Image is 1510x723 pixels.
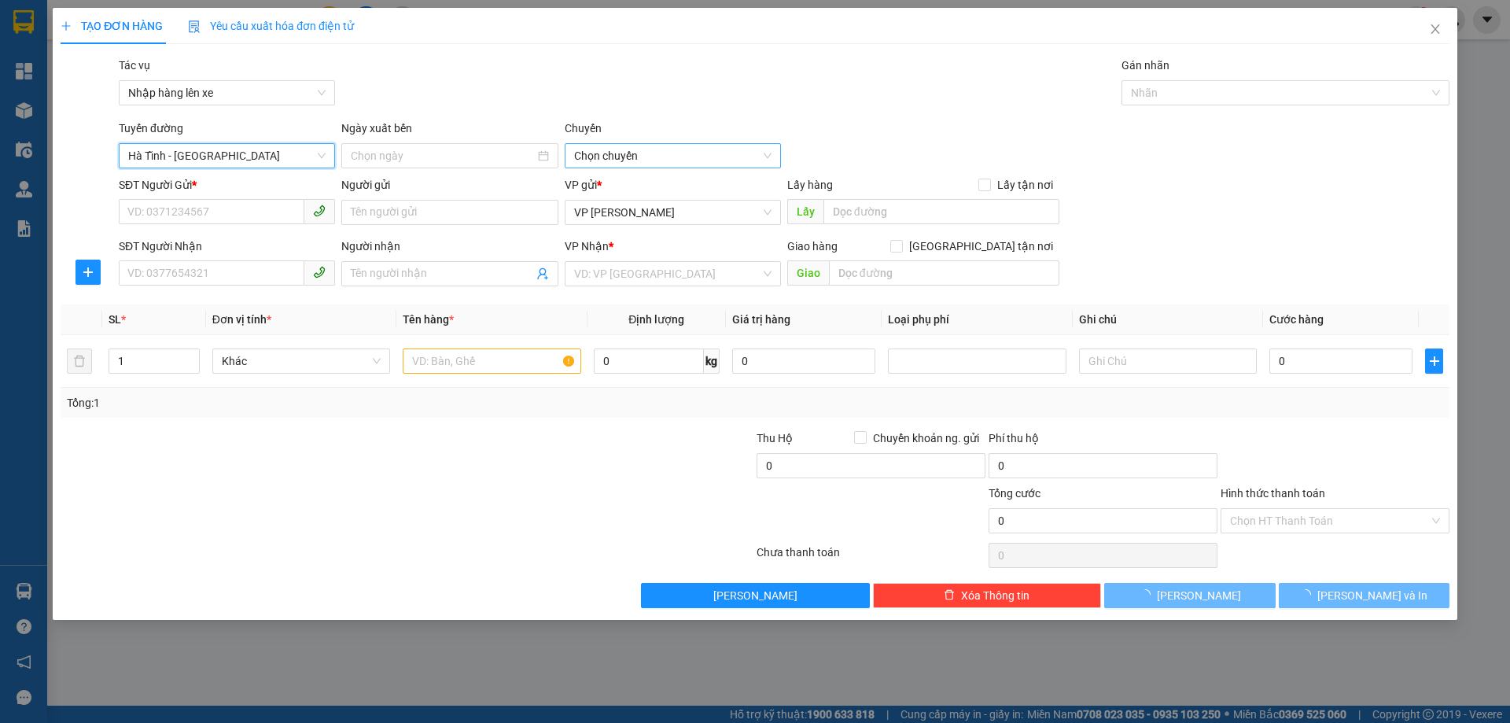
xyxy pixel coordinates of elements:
span: phone [313,266,326,279]
label: Tác vụ [119,59,150,72]
div: Ngày xuất bến [341,120,558,143]
span: Đơn vị tính [212,313,271,326]
span: Chọn chuyến [574,144,772,168]
input: VD: Bàn, Ghế [403,349,580,374]
th: Ghi chú [1073,304,1263,335]
th: Loại phụ phí [882,304,1072,335]
div: Người gửi [341,176,558,194]
span: Xóa Thông tin [961,587,1029,604]
span: Nhập hàng lên xe [128,81,326,105]
div: SĐT Người Gửi [119,176,335,194]
input: Dọc đường [829,260,1059,286]
span: Yêu cầu xuất hóa đơn điện tử [188,20,354,32]
span: Thu Hộ [757,432,793,444]
input: Chọn ngày [351,147,534,164]
div: SĐT Người Nhận [119,238,335,255]
span: plus [76,266,100,279]
span: Khác [222,349,381,373]
span: Lấy [787,199,823,224]
span: Lấy tận nơi [991,176,1059,194]
span: SL [109,313,121,326]
span: Định lượng [628,313,684,326]
span: Giao [787,260,829,286]
button: [PERSON_NAME] và In [1279,583,1449,608]
span: Chuyển khoản ng. gửi [867,430,985,447]
button: deleteXóa Thông tin [873,583,1102,608]
button: [PERSON_NAME] [641,583,870,608]
div: Chuyến [565,120,781,143]
img: icon [188,20,201,33]
button: plus [1425,349,1442,374]
span: loading [1140,589,1157,600]
span: close-circle [317,88,326,98]
span: Decrease Value [182,361,199,373]
span: [PERSON_NAME] [1157,587,1241,604]
span: up [186,352,196,361]
button: Close [1413,8,1457,52]
input: Ghi Chú [1079,349,1257,374]
input: 0 [732,349,875,374]
span: user-add [536,267,549,280]
span: [GEOGRAPHIC_DATA] tận nơi [903,238,1059,255]
span: Increase Value [182,349,199,361]
span: Hà Tĩnh - Hà Nội [128,144,326,168]
span: [PERSON_NAME] [713,587,797,604]
span: Giá trị hàng [732,313,790,326]
span: Lấy hàng [787,179,833,191]
span: plus [61,20,72,31]
button: [PERSON_NAME] [1104,583,1275,608]
div: Phí thu hộ [989,430,1217,453]
span: phone [313,205,326,217]
div: Chưa thanh toán [755,544,987,571]
div: VP gửi [565,176,781,194]
span: delete [944,589,955,602]
span: Cước hàng [1269,313,1324,326]
span: TẠO ĐƠN HÀNG [61,20,163,32]
span: Tổng cước [989,487,1040,500]
span: [PERSON_NAME] và In [1317,587,1427,604]
span: loading [1300,589,1317,600]
span: down [186,363,196,372]
div: Tuyến đường [119,120,335,143]
span: Tên hàng [403,313,454,326]
label: Gán nhãn [1121,59,1169,72]
button: delete [67,349,92,374]
div: Tổng: 1 [67,394,583,411]
span: close [1429,23,1442,35]
span: Giao hàng [787,240,838,253]
span: VP Cương Gián [574,201,772,224]
input: Dọc đường [823,199,1059,224]
div: Người nhận [341,238,558,255]
span: VP Nhận [565,240,609,253]
button: plus [75,260,101,285]
span: kg [704,349,720,374]
span: plus [1426,355,1442,367]
label: Hình thức thanh toán [1221,487,1325,500]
